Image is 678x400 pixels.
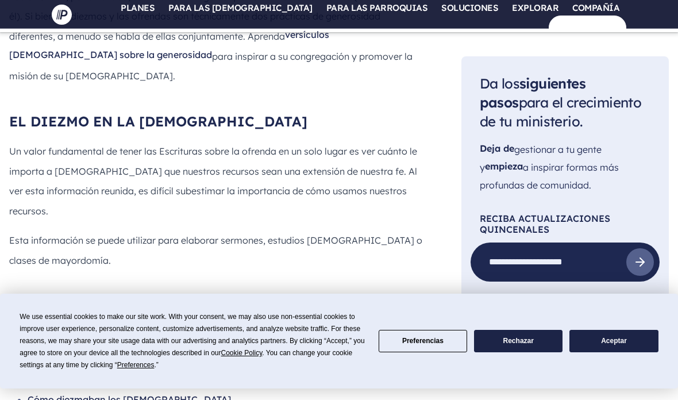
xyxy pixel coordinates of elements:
font: Da los [480,75,519,92]
font: Un valor fundamental de tener las Escrituras sobre la ofrenda en un solo lugar es ver cuánto le i... [9,145,417,217]
font: Deja de [480,143,514,154]
button: Rechazar [474,330,563,352]
button: Preferencias [379,330,467,352]
font: a inspirar formas más profundas de comunidad. [480,161,619,191]
span: Cookie Policy [221,349,263,357]
font: para el crecimiento de tu ministerio. [480,94,642,130]
font: EL DIEZMO EN LA [DEMOGRAPHIC_DATA] [9,113,307,130]
font: Rechazar [503,337,534,345]
font: Aceptar [601,337,627,345]
font: siguientes pasos [480,75,585,111]
span: Preferences [117,361,155,369]
font: empieza [485,160,523,172]
button: Aceptar [569,330,658,352]
div: We use essential cookies to make our site work. With your consent, we may also use non-essential ... [20,311,364,371]
font: Reciba actualizaciones quincenales [480,213,610,235]
font: Preferencias [402,337,444,345]
font: gestionar a tu gente y [480,144,602,173]
a: versículos [DEMOGRAPHIC_DATA] sobre la generosidad [9,29,329,60]
font: Esta información se puede utilizar para elaborar sermones, estudios [DEMOGRAPHIC_DATA] o clases d... [9,234,422,266]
